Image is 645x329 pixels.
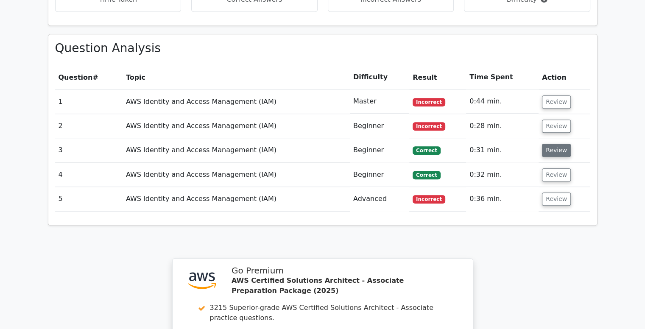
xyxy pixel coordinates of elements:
td: 0:28 min. [466,114,539,138]
td: AWS Identity and Access Management (IAM) [123,187,350,211]
span: Incorrect [413,122,445,131]
h3: Question Analysis [55,41,590,56]
th: Result [409,65,466,89]
td: 2 [55,114,123,138]
td: Beginner [350,163,409,187]
td: Advanced [350,187,409,211]
button: Review [542,144,571,157]
td: 5 [55,187,123,211]
th: Topic [123,65,350,89]
span: Question [59,73,93,81]
span: Incorrect [413,98,445,106]
td: AWS Identity and Access Management (IAM) [123,114,350,138]
td: AWS Identity and Access Management (IAM) [123,89,350,114]
th: Time Spent [466,65,539,89]
th: Action [539,65,590,89]
td: 0:44 min. [466,89,539,114]
td: 3 [55,138,123,162]
span: Correct [413,146,440,155]
td: 0:36 min. [466,187,539,211]
td: AWS Identity and Access Management (IAM) [123,138,350,162]
td: Beginner [350,138,409,162]
button: Review [542,168,571,181]
span: Incorrect [413,195,445,204]
td: AWS Identity and Access Management (IAM) [123,163,350,187]
td: 4 [55,163,123,187]
td: 0:32 min. [466,163,539,187]
button: Review [542,192,571,206]
td: Master [350,89,409,114]
th: # [55,65,123,89]
button: Review [542,120,571,133]
span: Correct [413,171,440,179]
td: Beginner [350,114,409,138]
th: Difficulty [350,65,409,89]
button: Review [542,95,571,109]
td: 0:31 min. [466,138,539,162]
td: 1 [55,89,123,114]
